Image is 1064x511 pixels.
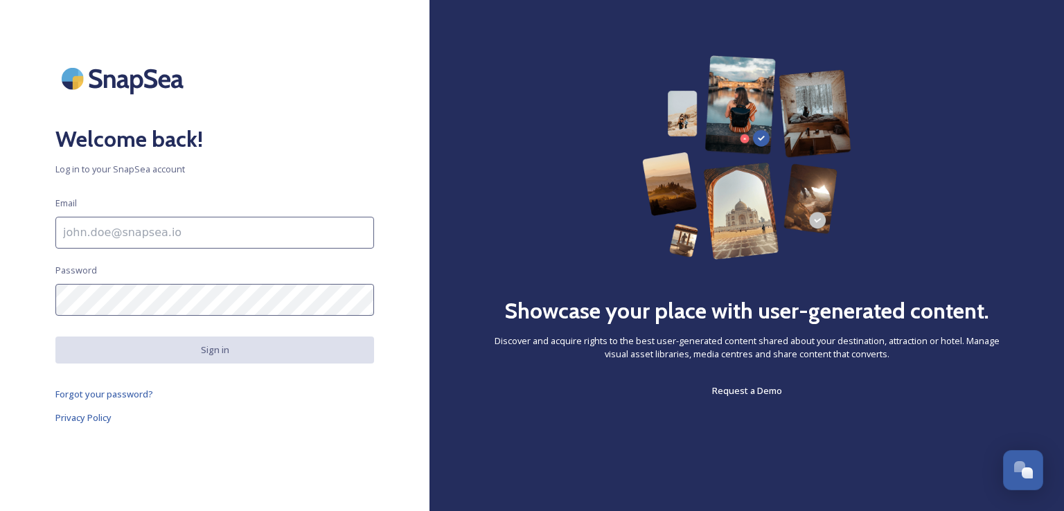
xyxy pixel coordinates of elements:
button: Open Chat [1003,450,1043,490]
a: Forgot your password? [55,386,374,402]
h2: Showcase your place with user-generated content. [504,294,989,328]
span: Email [55,197,77,210]
span: Privacy Policy [55,411,112,424]
span: Request a Demo [712,384,782,397]
input: john.doe@snapsea.io [55,217,374,249]
span: Log in to your SnapSea account [55,163,374,176]
span: Forgot your password? [55,388,153,400]
img: SnapSea Logo [55,55,194,102]
span: Discover and acquire rights to the best user-generated content shared about your destination, att... [485,334,1009,361]
button: Sign in [55,337,374,364]
img: 63b42ca75bacad526042e722_Group%20154-p-800.png [642,55,851,260]
h2: Welcome back! [55,123,374,156]
a: Request a Demo [712,382,782,399]
a: Privacy Policy [55,409,374,426]
span: Password [55,264,97,277]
